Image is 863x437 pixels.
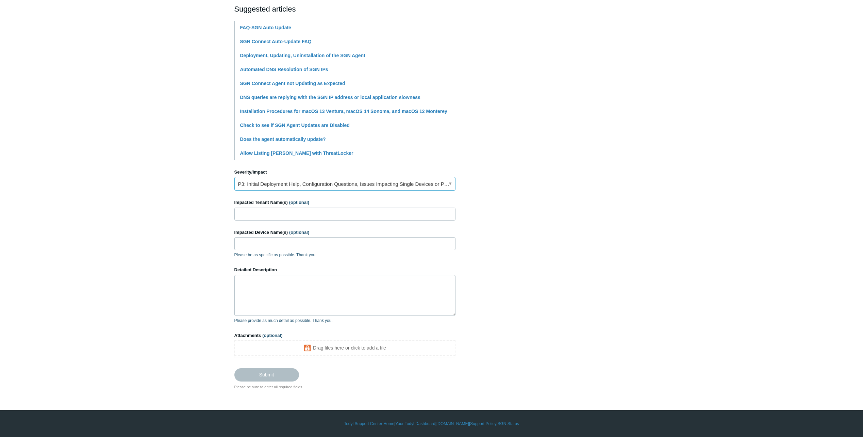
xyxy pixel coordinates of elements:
[240,53,365,58] a: Deployment, Updating, Uninstallation of the SGN Agent
[240,123,350,128] a: Check to see if SGN Agent Updates are Disabled
[470,421,496,427] a: Support Policy
[234,177,455,191] a: P3: Initial Deployment Help, Configuration Questions, Issues Impacting Single Devices or Past Out...
[240,95,420,100] a: DNS queries are replying with the SGN IP address or local application slowness
[234,332,455,339] label: Attachments
[240,81,345,86] a: SGN Connect Agent not Updating as Expected
[436,421,469,427] a: [DOMAIN_NAME]
[234,252,455,258] p: Please be as specific as possible. Thank you.
[262,333,282,338] span: (optional)
[234,3,455,15] h2: Suggested articles
[289,200,309,205] span: (optional)
[234,199,455,206] label: Impacted Tenant Name(s)
[240,39,312,44] a: SGN Connect Auto-Update FAQ
[234,368,299,381] input: Submit
[234,384,455,390] div: Please be sure to enter all required fields.
[234,266,455,273] label: Detailed Description
[240,25,291,30] a: FAQ-SGN Auto Update
[344,421,394,427] a: Todyl Support Center Home
[240,109,447,114] a: Installation Procedures for macOS 13 Ventura, macOS 14 Sonoma, and macOS 12 Monterey
[240,67,328,72] a: Automated DNS Resolution of SGN IPs
[289,230,309,235] span: (optional)
[234,229,455,236] label: Impacted Device Name(s)
[498,421,519,427] a: SGN Status
[234,421,629,427] div: | | | |
[234,318,455,324] p: Please provide as much detail as possible. Thank you.
[234,169,455,176] label: Severity/Impact
[395,421,435,427] a: Your Todyl Dashboard
[240,150,353,156] a: Allow Listing [PERSON_NAME] with ThreatLocker
[240,136,326,142] a: Does the agent automatically update?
